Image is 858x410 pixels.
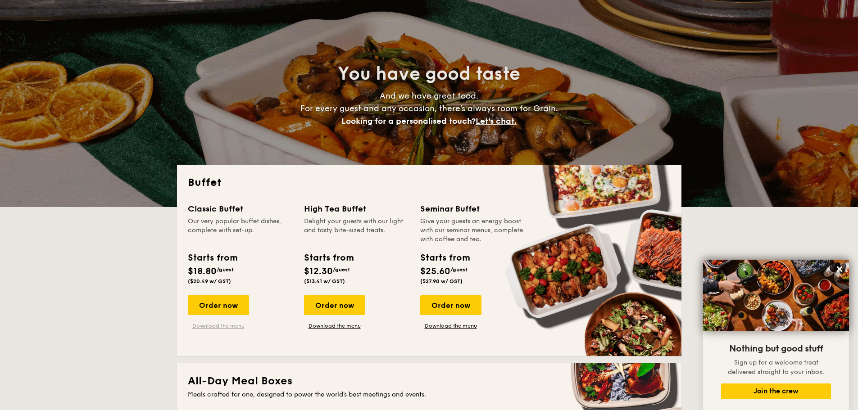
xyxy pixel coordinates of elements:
[832,262,847,276] button: Close
[217,266,234,273] span: /guest
[728,359,824,376] span: Sign up for a welcome treat delivered straight to your inbox.
[188,203,293,215] div: Classic Buffet
[188,278,231,284] span: ($20.49 w/ GST)
[450,266,468,273] span: /guest
[304,322,365,329] a: Download the menu
[420,295,481,315] div: Order now
[420,278,463,284] span: ($27.90 w/ GST)
[338,63,520,85] span: You have good taste
[188,295,249,315] div: Order now
[476,116,517,126] span: Let's chat.
[304,251,353,265] div: Starts from
[420,266,450,277] span: $25.60
[300,91,558,126] span: And we have great food. For every guest and any occasion, there’s always room for Grain.
[188,390,671,399] div: Meals crafted for one, designed to power the world's best meetings and events.
[304,295,365,315] div: Order now
[188,176,671,190] h2: Buffet
[188,374,671,388] h2: All-Day Meal Boxes
[420,203,526,215] div: Seminar Buffet
[304,278,345,284] span: ($13.41 w/ GST)
[729,343,823,354] span: Nothing but good stuff
[188,266,217,277] span: $18.80
[304,203,409,215] div: High Tea Buffet
[703,260,849,331] img: DSC07876-Edit02-Large.jpeg
[188,322,249,329] a: Download the menu
[333,266,350,273] span: /guest
[341,116,476,126] span: Looking for a personalised touch?
[188,251,237,265] div: Starts from
[304,217,409,244] div: Delight your guests with our light and tasty bite-sized treats.
[304,266,333,277] span: $12.30
[420,322,481,329] a: Download the menu
[188,217,293,244] div: Our very popular buffet dishes, complete with set-up.
[721,383,831,399] button: Join the crew
[420,217,526,244] div: Give your guests an energy boost with our seminar menus, complete with coffee and tea.
[420,251,469,265] div: Starts from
